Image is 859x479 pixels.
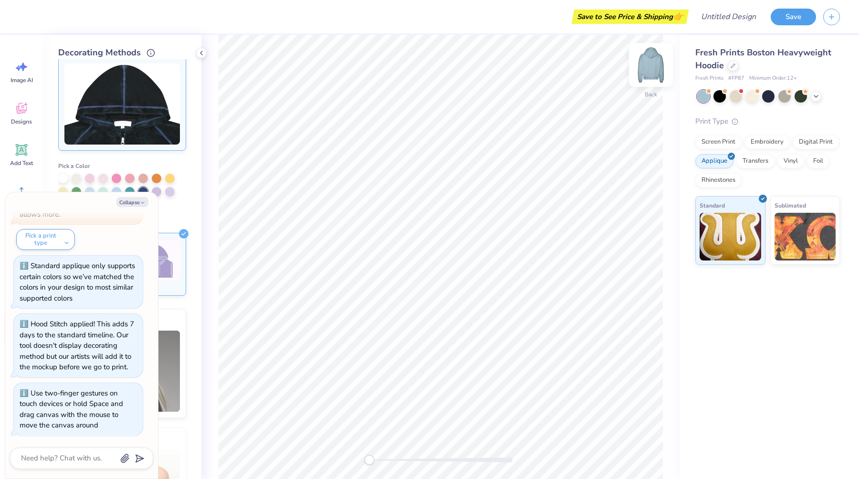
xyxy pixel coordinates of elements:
span: Fresh Prints Boston Heavyweight Hoodie [695,47,831,71]
div: Standard screen print supports a maximum of 8 colors. To continue, reduce the number of colors or... [20,167,135,219]
span: # FP87 [728,74,744,83]
img: Hood Stitch [64,63,180,145]
button: Pick a print type [16,229,75,250]
span: Standard [700,200,725,210]
span: Sublimated [775,200,806,210]
div: Rhinestones [695,173,742,187]
div: Foil [807,154,829,168]
div: Accessibility label [365,455,374,465]
span: Minimum Order: 12 + [749,74,797,83]
div: Vinyl [777,154,804,168]
div: Transfers [736,154,775,168]
div: Digital Print [793,135,839,149]
div: Embroidery [744,135,790,149]
div: Screen Print [695,135,742,149]
div: Decorating Methods [58,46,186,59]
span: Pick a Color [58,162,90,170]
span: Fresh Prints [695,74,723,83]
img: Sublimated [775,213,836,260]
div: Applique [695,154,733,168]
div: Save to See Price & Shipping [574,10,686,24]
span: Image AI [10,76,33,84]
input: Untitled Design [693,7,764,26]
span: 👉 [673,10,683,22]
button: Save [771,9,816,25]
img: Back [632,46,670,84]
div: Back [645,90,657,99]
span: Add Text [10,159,33,167]
div: Standard applique only supports certain colors so we’ve matched the colors in your design to most... [20,261,135,303]
div: Use two-finger gestures on touch devices or hold Space and drag canvas with the mouse to move the... [20,388,123,430]
div: Print Type [695,116,840,127]
span: Designs [11,118,32,125]
img: Standard [700,213,761,260]
button: Collapse [116,197,148,207]
div: Hood Stitch applied! This adds 7 days to the standard timeline. Our tool doesn't display decorati... [20,319,134,372]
